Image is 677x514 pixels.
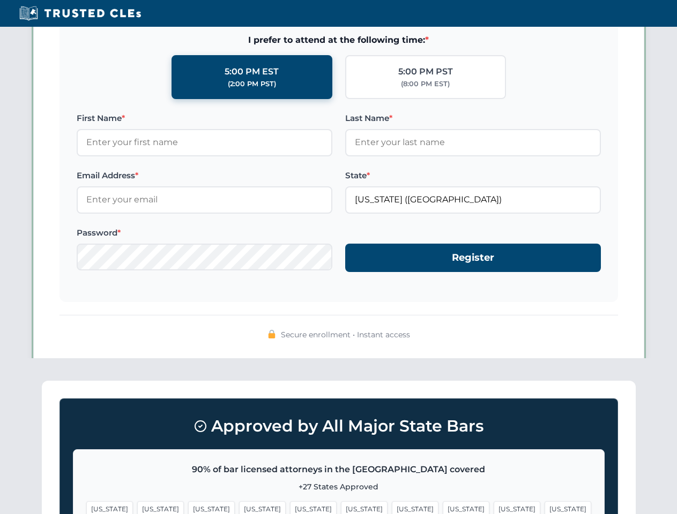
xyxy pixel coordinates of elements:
[77,226,332,239] label: Password
[225,65,279,79] div: 5:00 PM EST
[281,329,410,341] span: Secure enrollment • Instant access
[345,244,601,272] button: Register
[345,186,601,213] input: Florida (FL)
[77,169,332,182] label: Email Address
[345,129,601,156] input: Enter your last name
[398,65,453,79] div: 5:00 PM PST
[77,112,332,125] label: First Name
[73,412,605,441] h3: Approved by All Major State Bars
[228,79,276,89] div: (2:00 PM PST)
[401,79,450,89] div: (8:00 PM EST)
[345,169,601,182] label: State
[86,481,591,493] p: +27 States Approved
[267,330,276,338] img: 🔒
[77,129,332,156] input: Enter your first name
[77,186,332,213] input: Enter your email
[16,5,144,21] img: Trusted CLEs
[86,463,591,477] p: 90% of bar licensed attorneys in the [GEOGRAPHIC_DATA] covered
[345,112,601,125] label: Last Name
[77,33,601,47] span: I prefer to attend at the following time:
